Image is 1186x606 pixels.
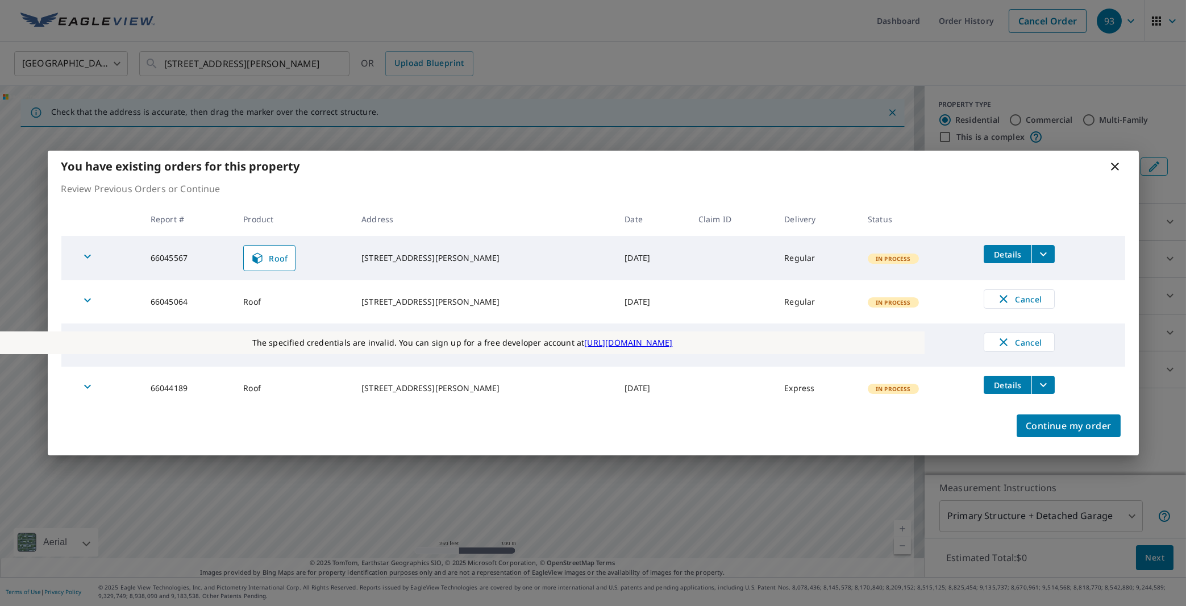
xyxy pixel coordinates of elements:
[775,367,859,410] td: Express
[991,249,1025,260] span: Details
[352,202,615,236] th: Address
[775,236,859,280] td: Regular
[243,245,296,271] a: Roof
[859,202,975,236] th: Status
[61,182,1125,196] p: Review Previous Orders or Continue
[234,323,352,367] td: Roof
[142,367,234,410] td: 66044189
[61,159,300,174] b: You have existing orders for this property
[984,333,1055,352] button: Cancel
[615,280,689,323] td: [DATE]
[775,280,859,323] td: Regular
[361,383,606,394] div: [STREET_ADDRESS][PERSON_NAME]
[1031,245,1055,263] button: filesDropdownBtn-66045567
[234,202,352,236] th: Product
[1017,414,1121,437] button: Continue my order
[689,202,776,236] th: Claim ID
[615,367,689,410] td: [DATE]
[991,380,1025,391] span: Details
[984,289,1055,309] button: Cancel
[984,376,1031,394] button: detailsBtn-66044189
[584,337,672,348] a: [URL][DOMAIN_NAME]
[996,335,1043,349] span: Cancel
[869,298,918,306] span: In Process
[615,323,689,367] td: [DATE]
[775,323,859,367] td: Express
[142,236,234,280] td: 66045567
[142,280,234,323] td: 66045064
[996,292,1043,306] span: Cancel
[775,202,859,236] th: Delivery
[869,255,918,263] span: In Process
[869,385,918,393] span: In Process
[142,202,234,236] th: Report #
[361,296,606,308] div: [STREET_ADDRESS][PERSON_NAME]
[234,280,352,323] td: Roof
[615,236,689,280] td: [DATE]
[361,252,606,264] div: [STREET_ADDRESS][PERSON_NAME]
[251,251,288,265] span: Roof
[234,367,352,410] td: Roof
[615,202,689,236] th: Date
[984,245,1031,263] button: detailsBtn-66045567
[1026,418,1112,434] span: Continue my order
[142,323,234,367] td: 66044242
[1031,376,1055,394] button: filesDropdownBtn-66044189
